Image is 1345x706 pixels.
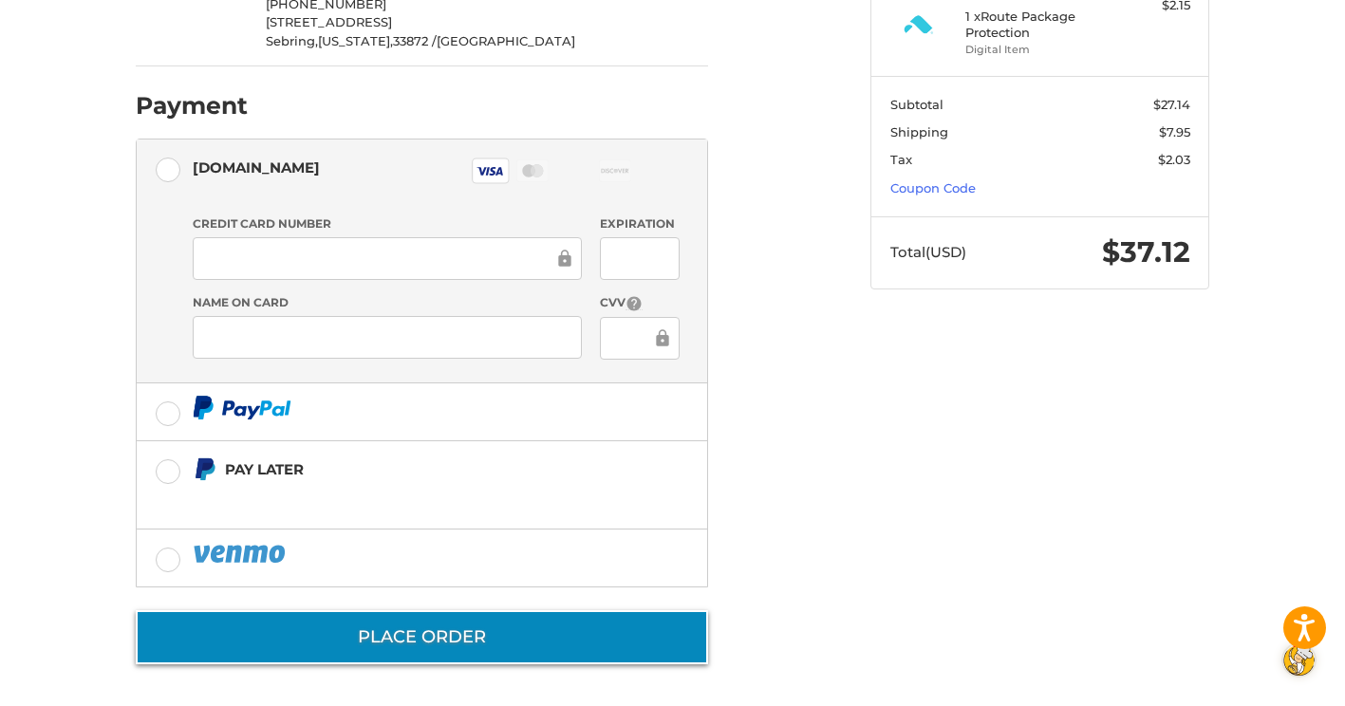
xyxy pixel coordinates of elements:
span: Shipping [890,124,948,139]
h2: Payment [136,91,248,121]
span: [US_STATE], [318,33,393,48]
iframe: PayPal Message 1 [193,489,589,506]
label: Name on Card [193,294,582,311]
span: Subtotal [890,97,943,112]
span: 33872 / [393,33,437,48]
span: $27.14 [1153,97,1190,112]
span: Tax [890,152,912,167]
span: Total (USD) [890,243,966,261]
button: Place Order [136,610,708,664]
span: Sebring, [266,33,318,48]
h4: 1 x Route Package Protection [965,9,1111,40]
span: [STREET_ADDRESS] [266,14,392,29]
img: PayPal icon [193,542,290,566]
span: $2.03 [1158,152,1190,167]
div: [DOMAIN_NAME] [193,152,320,183]
label: CVV [600,294,679,312]
div: Pay Later [225,454,588,485]
img: PayPal icon [193,396,291,419]
span: $37.12 [1102,234,1190,269]
img: Pay Later icon [193,457,216,481]
label: Expiration [600,215,679,232]
a: Coupon Code [890,180,976,195]
span: $7.95 [1159,124,1190,139]
label: Credit Card Number [193,215,582,232]
li: Digital Item [965,42,1111,58]
span: [GEOGRAPHIC_DATA] [437,33,575,48]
